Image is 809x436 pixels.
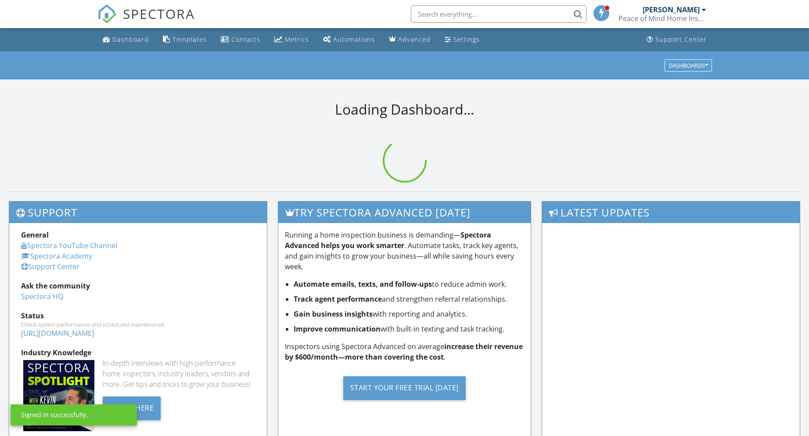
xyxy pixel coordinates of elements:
img: Spectoraspolightmain [23,360,94,431]
div: Check system performance and scheduled maintenance. [21,321,255,328]
button: Dashboards [665,59,712,72]
a: Automations (Basic) [320,32,378,48]
h3: Support [9,202,267,223]
a: Spectora Academy [21,251,92,261]
p: Running a home inspection business is demanding— . Automate tasks, track key agents, and gain ins... [285,230,524,272]
div: Peace of Mind Home Inspections [618,14,706,23]
div: In-depth interviews with high-performance home inspectors, industry leaders, vendors and more. Ge... [103,358,255,389]
strong: Spectora Advanced helps you work smarter [285,230,491,250]
div: Metrics [285,35,309,43]
a: Support Center [643,32,710,48]
a: Metrics [271,32,313,48]
div: Advanced [398,35,431,43]
h3: Latest Updates [542,202,800,223]
div: [PERSON_NAME] [643,5,700,14]
a: Settings [441,32,483,48]
h3: Try spectora advanced [DATE] [278,202,531,223]
div: Support Center [655,35,707,43]
div: Dashboard [112,35,149,43]
a: Contacts [217,32,264,48]
strong: Improve communication [294,324,381,334]
a: Advanced [385,32,434,48]
div: Industry Knowledge [21,347,255,358]
div: Contacts [231,35,260,43]
strong: General [21,230,49,240]
div: Settings [453,35,480,43]
a: Start Your Free Trial [DATE] [285,369,524,407]
span: SPECTORA [123,4,195,23]
a: Support Center [21,262,79,271]
a: [URL][DOMAIN_NAME] [21,328,94,338]
div: Listen Here [103,396,161,420]
strong: increase their revenue by $600/month—more than covering the cost [285,342,523,362]
li: to reduce admin work. [294,279,524,289]
div: Automations [333,35,375,43]
a: SPECTORA [97,12,195,30]
div: Ask the community [21,281,255,291]
div: Dashboards [669,62,708,68]
a: Dashboard [99,32,152,48]
a: Spectora HQ [21,292,63,301]
a: Listen Here [103,403,161,412]
div: Templates [173,35,207,43]
li: with reporting and analytics. [294,309,524,319]
li: and strengthen referral relationships. [294,294,524,304]
input: Search everything... [411,5,586,23]
li: with built-in texting and task tracking. [294,324,524,334]
strong: Track agent performance [294,294,382,304]
strong: Automate emails, texts, and follow-ups [294,279,432,289]
p: Inspectors using Spectora Advanced on average . [285,341,524,362]
a: Templates [159,32,210,48]
div: Signed in successfully. [21,411,88,419]
img: The Best Home Inspection Software - Spectora [97,4,117,24]
div: Status [21,310,255,321]
a: Spectora YouTube Channel [21,241,117,250]
div: Start Your Free Trial [DATE] [343,376,466,400]
strong: Gain business insights [294,309,373,319]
